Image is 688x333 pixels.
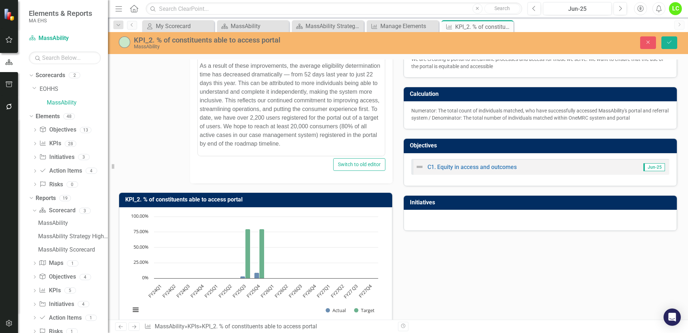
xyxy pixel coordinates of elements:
[125,196,389,203] h3: KPI_2. % of constituents able to access portal
[294,22,362,31] a: MassAbility Strategy Highlights
[38,233,108,240] div: MassAbility Strategy Highlights
[131,305,141,315] button: View chart menu, Chart
[36,112,60,121] a: Elements
[4,8,16,21] img: ClearPoint Strategy
[202,323,317,330] div: KPI_2. % of constituents able to access portal
[79,208,91,214] div: 3
[155,323,185,330] a: MassAbility
[326,307,346,314] button: Show Actual
[39,153,74,161] a: Initiatives
[36,244,108,256] a: MassAbility Scorecard
[39,287,60,295] a: KPIs
[131,213,149,219] text: 100.00%
[119,36,130,48] img: On-track
[29,34,101,43] a: MassAbility
[198,30,385,156] iframe: Rich Text Area
[146,3,522,15] input: Search ClearPoint...
[240,276,245,279] path: FY25Q3, 3. Actual.
[36,231,108,242] a: MassAbility Strategy Highlights
[254,273,259,279] path: FY25Q4, 9. Actual.
[127,213,385,321] div: Chart. Highcharts interactive chart.
[39,139,61,148] a: KPIs
[259,283,275,299] text: FY26Q1
[39,300,74,308] a: Initiatives
[245,229,250,279] path: FY25Q3, 80. Target.
[231,22,287,31] div: MassAbility
[189,283,205,299] text: FY24Q4
[67,260,78,266] div: 1
[333,158,385,171] button: Switch to old editor
[29,52,101,64] input: Search Below...
[410,91,673,97] h3: Calculation
[78,154,90,160] div: 3
[156,22,212,31] div: My Scorecard
[231,283,247,299] text: FY25Q3
[38,247,108,253] div: MassAbility Scorecard
[455,22,512,31] div: KPI_2. % of constituents able to access portal
[80,127,91,133] div: 13
[411,55,669,70] p: We are creating a portal to streamline processes and access for those we serve. We want to ensure...
[29,18,92,23] small: MA EHS
[64,288,76,294] div: 5
[305,22,362,31] div: MassAbility Strategy Highlights
[39,314,81,322] a: Action Items
[669,2,682,15] button: LC
[2,32,185,118] p: As a result of these improvements, the average eligibility determination time has decreased drama...
[643,163,665,171] span: Jun-25
[39,273,76,281] a: Objectives
[259,229,264,279] path: FY25Q4, 80. Target.
[67,181,78,187] div: 0
[36,217,108,229] a: MassAbility
[134,44,432,49] div: MassAbility
[546,5,609,13] div: Jun-25
[134,36,432,44] div: KPI_2. % of constituents able to access portal
[273,283,289,299] text: FY26Q2
[39,126,76,134] a: Objectives
[39,259,63,267] a: Maps
[40,85,108,93] a: EOHHS
[219,22,287,31] a: MassAbility
[65,141,76,147] div: 28
[144,323,393,331] div: » »
[354,307,375,314] button: Show Target
[410,142,673,149] h3: Objectives
[133,228,149,235] text: 75.00%
[245,283,261,299] text: FY25Q4
[39,207,75,215] a: Scorecard
[329,283,345,299] text: FY27Q2
[217,283,233,299] text: FY25Q2
[38,220,108,226] div: MassAbility
[357,283,374,299] text: FY27Q4
[144,22,212,31] a: My Scorecard
[301,283,317,299] text: FY26Q4
[161,283,177,299] text: FY24Q2
[29,9,92,18] span: Elements & Reports
[427,164,517,170] a: C1. Equity in access and outcomes
[368,22,437,31] a: Manage Elements
[494,5,510,11] span: Search
[411,107,669,121] p: Numerator: The total count of individuals matched, who have successfully accessed MassAbility's p...
[36,71,65,80] a: Scorecards
[343,283,359,300] text: FY27 Q3
[36,194,56,203] a: Reports
[127,213,382,321] svg: Interactive chart
[484,4,520,14] button: Search
[415,163,424,171] img: Not Defined
[142,274,149,281] text: 0%
[69,72,80,79] div: 2
[47,99,108,107] a: MassAbility
[380,22,437,31] div: Manage Elements
[133,259,149,265] text: 25.00%
[664,308,681,326] div: Open Intercom Messenger
[315,283,331,299] text: FY27Q1
[78,301,89,307] div: 4
[133,244,149,250] text: 50.00%
[175,283,191,299] text: FY24Q3
[543,2,612,15] button: Jun-25
[287,283,303,299] text: FY26Q3
[39,181,63,189] a: Risks
[410,199,673,206] h3: Initiatives
[59,195,71,201] div: 19
[187,323,199,330] a: KPIs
